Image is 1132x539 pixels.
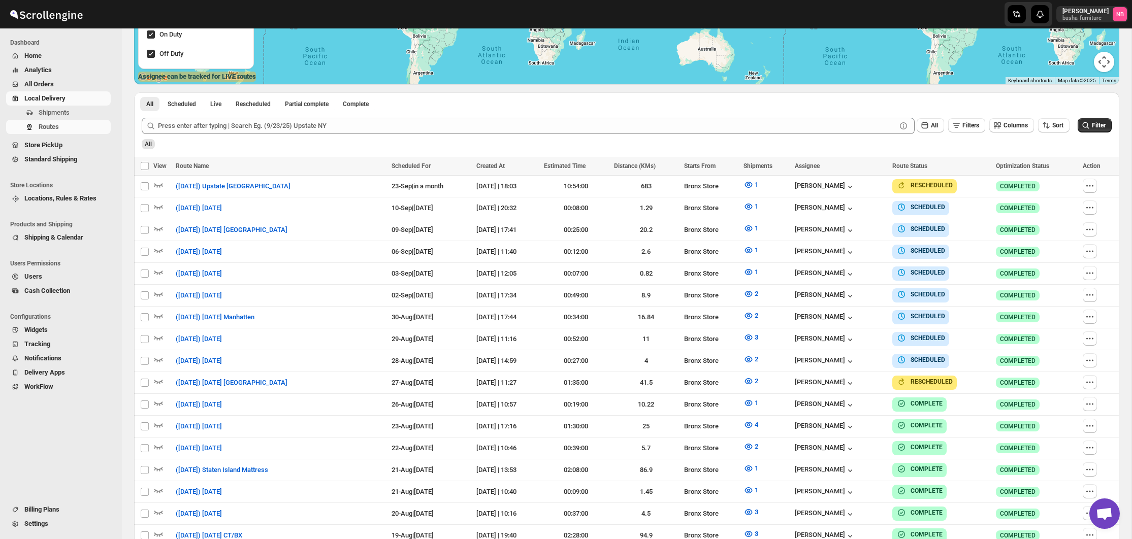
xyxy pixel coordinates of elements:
p: basha-furniture [1062,15,1109,21]
span: ([DATE]) [DATE] [176,487,222,497]
span: All [931,122,938,129]
button: Delivery Apps [6,365,111,380]
button: [PERSON_NAME] [795,313,855,323]
span: Scheduled For [392,162,431,170]
b: COMPLETE [911,422,943,429]
button: ([DATE]) [DATE] [170,440,228,456]
span: 02-Sep | [DATE] [392,291,433,299]
span: Route Name [176,162,209,170]
button: COMPLETE [896,398,943,409]
span: Off Duty [159,50,183,57]
span: All [146,100,153,108]
div: Bronx Store [684,356,737,366]
button: All routes [140,97,159,111]
div: 00:52:00 [544,334,608,344]
button: ([DATE]) [DATE] [170,353,228,369]
img: ScrollEngine [8,2,84,27]
span: COMPLETED [1000,422,1036,430]
span: ([DATE]) [DATE] [176,399,222,410]
span: 3 [755,333,758,341]
span: Cash Collection [24,287,70,294]
img: Google [137,71,170,84]
span: On Duty [159,30,182,38]
span: 3 [755,530,758,537]
span: Filters [962,122,979,129]
div: 01:35:00 [544,378,608,388]
div: [DATE] | 17:44 [476,312,538,322]
button: COMPLETE [896,464,943,474]
button: 1 [737,460,764,477]
div: 00:12:00 [544,247,608,257]
button: ([DATE]) Staten Island Mattress [170,462,274,478]
div: [PERSON_NAME] [795,422,855,432]
span: Routes [39,123,59,130]
div: 8.9 [614,290,678,300]
div: [DATE] | 17:16 [476,421,538,431]
p: [PERSON_NAME] [1062,7,1109,15]
button: ([DATE]) [DATE] Manhatten [170,309,261,325]
button: 2 [737,439,764,455]
button: [PERSON_NAME] [795,247,855,257]
b: COMPLETE [911,465,943,473]
span: 23-Aug | [DATE] [392,422,434,430]
div: [DATE] | 17:41 [476,225,538,235]
button: ([DATE]) [DATE] [170,418,228,434]
span: ([DATE]) [DATE] Manhatten [176,312,254,322]
div: Bronx Store [684,203,737,213]
span: Partial complete [285,100,329,108]
span: 2 [755,443,758,450]
div: [DATE] | 11:40 [476,247,538,257]
b: SCHEDULED [911,313,945,320]
span: Complete [343,100,369,108]
div: 00:07:00 [544,268,608,279]
button: RESCHEDULED [896,377,953,387]
div: Bronx Store [684,290,737,300]
span: Starts From [684,162,716,170]
button: Settings [6,517,111,531]
div: 1.29 [614,203,678,213]
button: Routes [6,120,111,134]
button: [PERSON_NAME] [795,334,855,345]
span: COMPLETED [1000,313,1036,321]
span: COMPLETED [1000,400,1036,409]
button: Home [6,49,111,63]
span: Standard Shipping [24,155,77,163]
div: 01:30:00 [544,421,608,431]
b: COMPLETE [911,531,943,538]
span: COMPLETED [1000,182,1036,190]
span: 2 [755,290,758,297]
button: ([DATE]) [DATE] [170,396,228,413]
span: Widgets [24,326,48,333]
span: Configurations [10,313,115,321]
button: SCHEDULED [896,267,945,278]
button: All [917,118,944,132]
span: COMPLETED [1000,357,1036,365]
span: ([DATE]) [DATE] [176,509,222,519]
span: 30-Aug | [DATE] [392,313,434,321]
span: 23-Sep | in a month [392,182,443,190]
span: 1 [755,181,758,188]
span: 1 [755,224,758,232]
span: Store PickUp [24,141,62,149]
div: [PERSON_NAME] [795,400,855,410]
button: COMPLETE [896,508,943,518]
button: All Orders [6,77,111,91]
div: [PERSON_NAME] [795,444,855,454]
span: COMPLETED [1000,226,1036,234]
span: 3 [755,508,758,516]
div: [DATE] | 12:05 [476,268,538,279]
div: [DATE] | 14:59 [476,356,538,366]
div: 16.84 [614,312,678,322]
span: Rescheduled [236,100,271,108]
span: ([DATE]) Staten Island Mattress [176,465,268,475]
div: 00:39:00 [544,443,608,453]
button: [PERSON_NAME] [795,465,855,476]
div: 00:49:00 [544,290,608,300]
button: Tracking [6,337,111,351]
div: 10:54:00 [544,181,608,191]
button: [PERSON_NAME] [795,225,855,235]
b: COMPLETE [911,444,943,451]
button: Sort [1038,118,1070,132]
